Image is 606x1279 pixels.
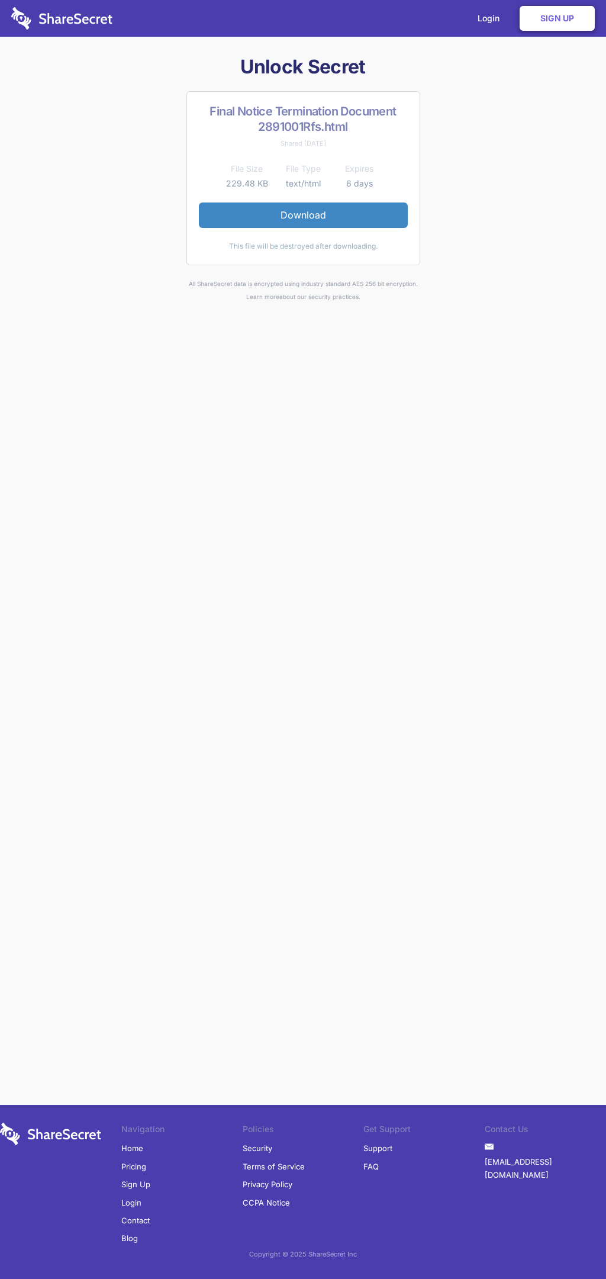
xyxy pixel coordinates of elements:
[121,1194,141,1211] a: Login
[121,1123,243,1139] li: Navigation
[246,293,279,300] a: Learn more
[363,1139,392,1157] a: Support
[243,1139,272,1157] a: Security
[275,176,331,191] td: text/html
[121,1158,146,1175] a: Pricing
[363,1123,485,1139] li: Get Support
[243,1158,305,1175] a: Terms of Service
[520,6,595,31] a: Sign Up
[331,162,388,176] th: Expires
[121,1139,143,1157] a: Home
[219,176,275,191] td: 229.48 KB
[199,203,408,227] a: Download
[331,176,388,191] td: 6 days
[485,1123,606,1139] li: Contact Us
[199,137,408,150] div: Shared [DATE]
[275,162,331,176] th: File Type
[121,1229,138,1247] a: Blog
[363,1158,379,1175] a: FAQ
[121,1211,150,1229] a: Contact
[199,240,408,253] div: This file will be destroyed after downloading.
[243,1123,364,1139] li: Policies
[243,1175,292,1193] a: Privacy Policy
[243,1194,290,1211] a: CCPA Notice
[121,1175,150,1193] a: Sign Up
[219,162,275,176] th: File Size
[11,7,112,30] img: logo-wordmark-white-trans-d4663122ce5f474addd5e946df7df03e33cb6a1c49d2221995e7729f52c070b2.svg
[485,1153,606,1184] a: [EMAIL_ADDRESS][DOMAIN_NAME]
[199,104,408,134] h2: Final Notice Termination Document 2891001Rfs.html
